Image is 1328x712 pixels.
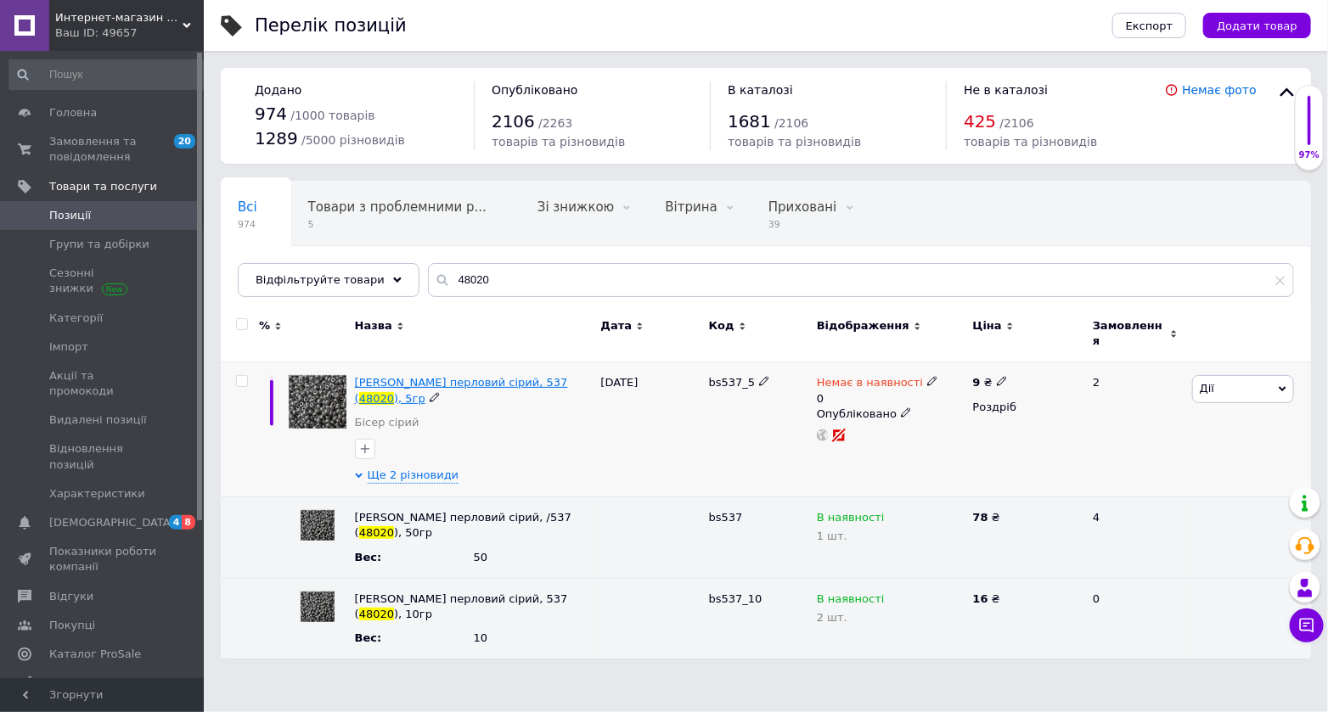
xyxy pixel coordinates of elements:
[49,618,95,633] span: Покупці
[49,412,147,428] span: Видалені позиції
[49,441,157,472] span: Відновлення позицій
[290,109,374,122] span: / 1000 товарів
[1182,83,1257,97] a: Немає фото
[49,105,97,121] span: Головна
[394,392,425,405] span: ), 5гр
[597,362,705,497] div: [DATE]
[55,10,183,25] span: Интернет-магазин чешского бисера
[49,544,157,575] span: Показники роботи компанії
[1296,149,1323,161] div: 97%
[1083,497,1188,579] div: 4
[255,104,287,124] span: 974
[474,631,593,646] div: 10
[394,608,432,620] span: ), 10гр
[256,273,385,286] span: Відфільтруйте товари
[255,128,298,149] span: 1289
[49,179,157,194] span: Товари та послуги
[49,208,91,223] span: Позиції
[1290,608,1324,642] button: Чат з покупцем
[355,318,392,334] span: Назва
[49,647,141,662] span: Каталог ProSale
[355,592,568,620] span: [PERSON_NAME] перловий сірий, 537 (
[973,376,981,389] b: 9
[768,218,837,231] span: 39
[973,318,1002,334] span: Ціна
[301,510,335,541] img: Бисер жемчужный серый, /537 (48020), 50гр
[728,135,861,149] span: товарів та різновидів
[301,133,405,147] span: / 5000 різновидів
[774,116,808,130] span: / 2106
[728,83,793,97] span: В каталозі
[355,376,568,404] a: [PERSON_NAME] перловий сірий, 537 (48020), 5гр
[474,550,593,565] div: 50
[1083,578,1188,659] div: 0
[355,550,425,565] div: Вес :
[49,339,88,355] span: Імпорт
[1200,382,1214,395] span: Дії
[1000,116,1034,130] span: / 2106
[308,199,487,215] span: Товари з проблемними р...
[709,592,762,605] span: bs537_10
[973,511,988,524] b: 78
[238,218,257,231] span: 974
[49,486,145,502] span: Характеристики
[49,589,93,604] span: Відгуки
[1093,318,1166,349] span: Замовлення
[817,611,965,624] div: 2 шт.
[49,266,157,296] span: Сезонні знижки
[492,135,625,149] span: товарів та різновидів
[49,311,103,326] span: Категорії
[49,515,175,530] span: [DEMOGRAPHIC_DATA]
[428,263,1294,297] input: Пошук по назві позиції, артикулу і пошуковим запитам
[49,676,108,691] span: Аналітика
[537,199,614,215] span: Зі знижкою
[817,318,909,334] span: Відображення
[817,406,965,422] div: Опубліковано
[359,392,394,405] span: 48020
[601,318,633,334] span: Дата
[973,510,1078,525] div: ₴
[817,511,885,529] span: В наявності
[973,591,1078,607] div: ₴
[709,511,743,524] span: bs537
[355,631,425,646] div: Вес :
[355,511,571,539] span: [PERSON_NAME] перловий сірий, /537 (
[973,400,1078,415] div: Роздріб
[355,510,593,541] div: Назву успадковано від основного товару
[49,368,157,399] span: Акції та промокоди
[492,83,578,97] span: Опубліковано
[255,83,301,97] span: Додано
[973,375,1008,390] div: ₴
[182,515,195,530] span: 8
[174,134,195,149] span: 20
[169,515,183,530] span: 4
[1203,13,1311,38] button: Додати товар
[355,376,568,404] span: [PERSON_NAME] перловий сірий, 537 (
[359,526,394,539] span: 48020
[1126,20,1173,32] span: Експорт
[817,376,923,394] span: Немає в наявності
[964,135,1097,149] span: товарів та різновидів
[1083,362,1188,497] div: 2
[964,83,1048,97] span: Не в каталозі
[665,199,717,215] span: Вітрина
[49,134,157,165] span: Замовлення та повідомлення
[255,17,407,35] div: Перелік позицій
[359,608,394,620] span: 48020
[368,468,459,484] span: Ще 2 різновиди
[355,591,593,622] div: Назву успадковано від основного товару
[355,415,419,430] a: Бісер сірий
[728,111,771,132] span: 1681
[1217,20,1297,32] span: Додати товар
[259,318,270,334] span: %
[817,375,938,406] div: 0
[709,318,734,334] span: Код
[55,25,204,41] div: Ваш ID: 49657
[289,375,346,428] img: Бисер жемчужный серый, /537 (48020), 5гр
[973,592,988,605] b: 16
[301,591,335,622] img: Бисер жемчужный серый, /537 (48020), 10гр
[1112,13,1187,38] button: Експорт
[238,199,257,215] span: Всі
[768,199,837,215] span: Приховані
[964,111,996,132] span: 425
